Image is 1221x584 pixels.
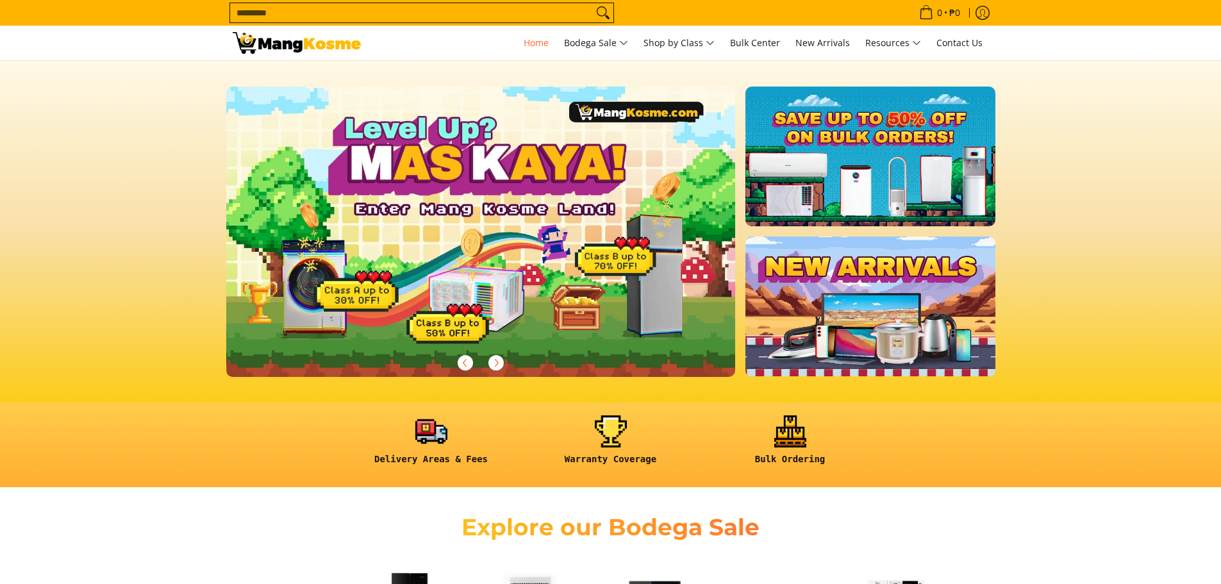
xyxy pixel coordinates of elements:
[936,37,983,49] span: Contact Us
[935,8,944,17] span: 0
[374,26,989,60] nav: Main Menu
[226,87,736,377] img: Gaming desktop banner
[637,26,721,60] a: Shop by Class
[724,26,786,60] a: Bulk Center
[859,26,927,60] a: Resources
[930,26,989,60] a: Contact Us
[233,32,361,54] img: Mang Kosme: Your Home Appliances Warehouse Sale Partner!
[795,37,850,49] span: New Arrivals
[425,513,797,542] h2: Explore our Bodega Sale
[564,35,628,51] span: Bodega Sale
[593,3,613,22] button: Search
[730,37,780,49] span: Bulk Center
[707,415,874,475] a: <h6><strong>Bulk Ordering</strong></h6>
[517,26,555,60] a: Home
[348,415,515,475] a: <h6><strong>Delivery Areas & Fees</strong></h6>
[451,349,479,377] button: Previous
[789,26,856,60] a: New Arrivals
[527,415,694,475] a: <h6><strong>Warranty Coverage</strong></h6>
[524,37,549,49] span: Home
[558,26,635,60] a: Bodega Sale
[915,6,964,20] span: •
[947,8,962,17] span: ₱0
[644,35,715,51] span: Shop by Class
[865,35,921,51] span: Resources
[482,349,510,377] button: Next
